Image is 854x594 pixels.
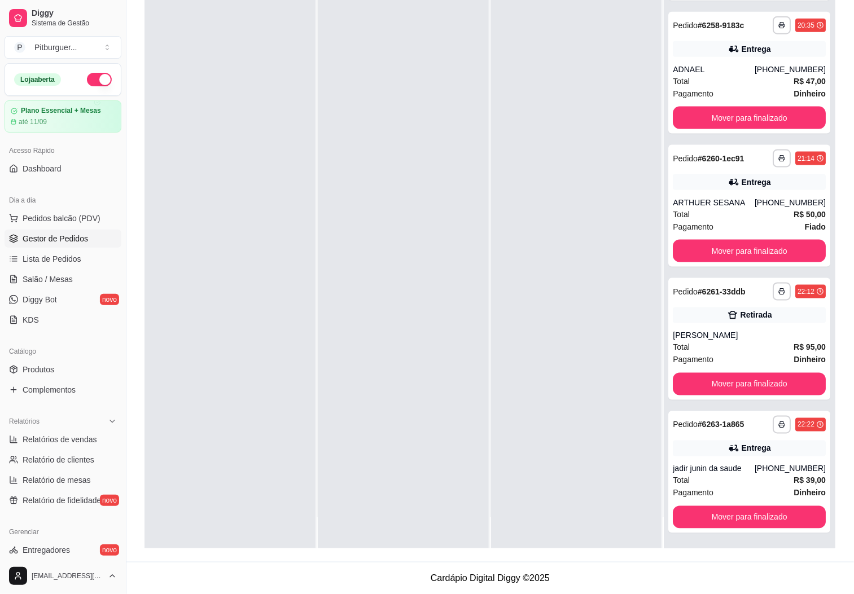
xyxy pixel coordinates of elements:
[23,163,62,174] span: Dashboard
[698,21,744,30] strong: # 6258-9183c
[23,474,91,486] span: Relatório de mesas
[673,87,713,100] span: Pagamento
[5,36,121,59] button: Select a team
[5,541,121,559] a: Entregadoresnovo
[23,364,54,375] span: Produtos
[5,523,121,541] div: Gerenciar
[741,310,772,321] div: Retirada
[673,373,826,395] button: Mover para finalizado
[23,274,73,285] span: Salão / Mesas
[5,230,121,248] a: Gestor de Pedidos
[798,21,814,30] div: 20:35
[673,21,698,30] span: Pedido
[5,360,121,379] a: Produtos
[23,294,57,305] span: Diggy Bot
[23,434,97,445] span: Relatórios de vendas
[755,64,826,75] div: [PHONE_NUMBER]
[794,77,826,86] strong: R$ 47,00
[5,562,121,589] button: [EMAIL_ADDRESS][DOMAIN_NAME]
[794,89,826,98] strong: Dinheiro
[742,443,771,454] div: Entrega
[9,417,40,426] span: Relatórios
[755,463,826,474] div: [PHONE_NUMBER]
[32,19,117,28] span: Sistema de Gestão
[5,250,121,268] a: Lista de Pedidos
[5,491,121,509] a: Relatório de fidelidadenovo
[794,355,826,364] strong: Dinheiro
[673,208,690,221] span: Total
[5,471,121,489] a: Relatório de mesas
[742,43,771,55] div: Entrega
[798,287,814,296] div: 22:12
[14,73,61,86] div: Loja aberta
[673,154,698,163] span: Pedido
[755,197,826,208] div: [PHONE_NUMBER]
[794,476,826,485] strong: R$ 39,00
[5,100,121,133] a: Plano Essencial + Mesasaté 11/09
[673,107,826,129] button: Mover para finalizado
[673,330,826,341] div: [PERSON_NAME]
[5,342,121,360] div: Catálogo
[5,291,121,309] a: Diggy Botnovo
[5,270,121,288] a: Salão / Mesas
[673,474,690,487] span: Total
[673,64,755,75] div: ADNAEL
[5,191,121,209] div: Dia a dia
[798,420,814,429] div: 22:22
[21,107,101,115] article: Plano Essencial + Mesas
[126,562,854,594] footer: Cardápio Digital Diggy © 2025
[34,42,77,53] div: Pitburguer ...
[23,233,88,244] span: Gestor de Pedidos
[798,154,814,163] div: 21:14
[5,311,121,329] a: KDS
[673,354,713,366] span: Pagamento
[673,487,713,499] span: Pagamento
[23,384,76,395] span: Complementos
[5,430,121,448] a: Relatórios de vendas
[673,75,690,87] span: Total
[794,489,826,498] strong: Dinheiro
[673,506,826,529] button: Mover para finalizado
[673,341,690,354] span: Total
[23,314,39,325] span: KDS
[32,8,117,19] span: Diggy
[32,571,103,580] span: [EMAIL_ADDRESS][DOMAIN_NAME]
[23,454,94,465] span: Relatório de clientes
[794,210,826,219] strong: R$ 50,00
[698,154,744,163] strong: # 6260-1ec91
[87,73,112,86] button: Alterar Status
[23,213,100,224] span: Pedidos balcão (PDV)
[698,287,746,296] strong: # 6261-33ddb
[805,222,826,231] strong: Fiado
[673,287,698,296] span: Pedido
[5,381,121,399] a: Complementos
[19,117,47,126] article: até 11/09
[698,420,744,429] strong: # 6263-1a865
[23,495,101,506] span: Relatório de fidelidade
[14,42,25,53] span: P
[5,209,121,227] button: Pedidos balcão (PDV)
[5,160,121,178] a: Dashboard
[23,253,81,265] span: Lista de Pedidos
[673,221,713,233] span: Pagamento
[673,240,826,262] button: Mover para finalizado
[794,343,826,352] strong: R$ 95,00
[23,544,70,556] span: Entregadores
[673,420,698,429] span: Pedido
[673,463,755,474] div: jadir junin da saude
[5,142,121,160] div: Acesso Rápido
[742,177,771,188] div: Entrega
[673,197,755,208] div: ARTHUER SESANA
[5,451,121,469] a: Relatório de clientes
[5,5,121,32] a: DiggySistema de Gestão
